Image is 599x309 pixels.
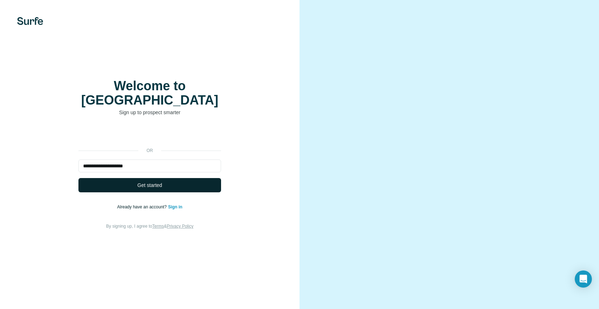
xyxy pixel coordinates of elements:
a: Sign in [168,204,182,209]
img: Surfe's logo [17,17,43,25]
a: Privacy Policy [167,224,194,229]
span: By signing up, I agree to & [106,224,194,229]
span: Get started [137,182,162,189]
h1: Welcome to [GEOGRAPHIC_DATA] [78,79,221,107]
button: Get started [78,178,221,192]
div: Open Intercom Messenger [575,270,592,288]
iframe: Sign in with Google Button [75,127,225,142]
p: or [138,147,161,154]
a: Terms [152,224,164,229]
p: Sign up to prospect smarter [78,109,221,116]
span: Already have an account? [117,204,168,209]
